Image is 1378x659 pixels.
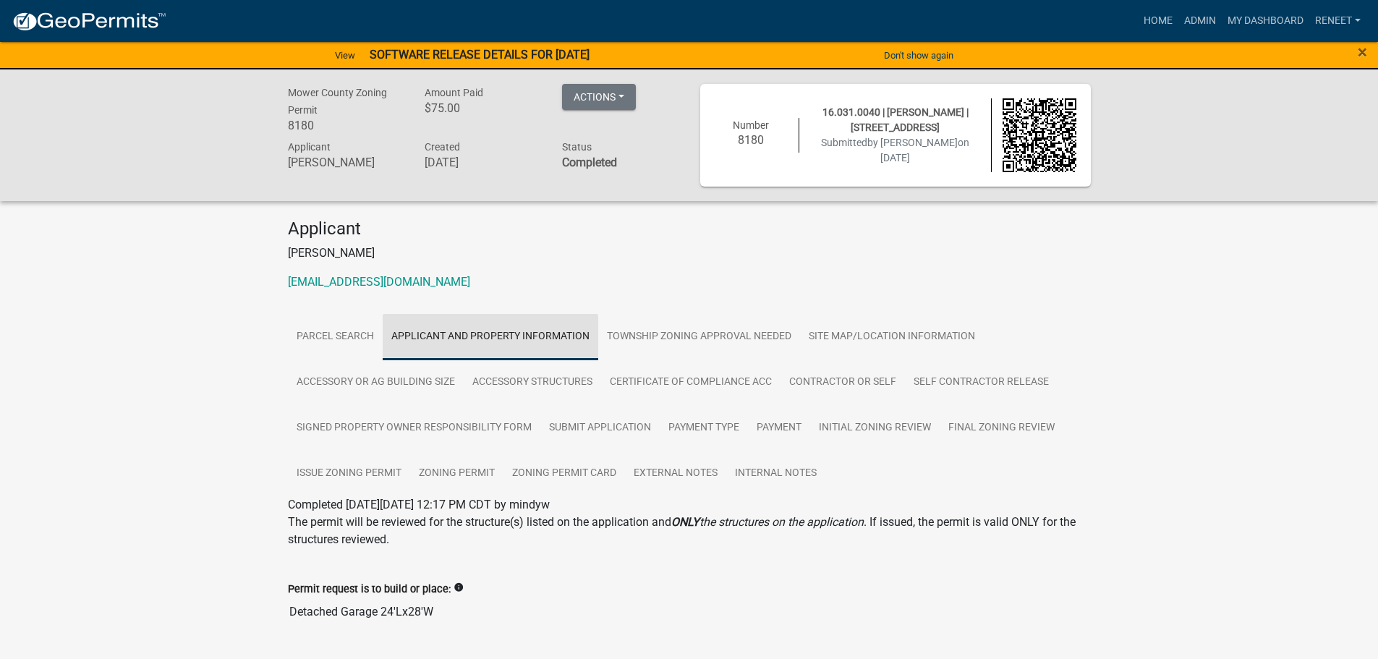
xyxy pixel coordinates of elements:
h6: 8180 [715,133,788,147]
strong: Completed [562,156,617,169]
a: reneet [1309,7,1366,35]
p: The permit will be reviewed for the structure(s) listed on the application and . If issued, the p... [288,514,1091,548]
a: Certificate of Compliance Acc [601,360,781,406]
span: Number [733,119,769,131]
strong: SOFTWARE RELEASE DETAILS FOR [DATE] [370,48,590,61]
button: Close [1358,43,1367,61]
h6: [DATE] [425,156,540,169]
h6: 8180 [288,119,404,132]
a: Township Zoning Approval Needed [598,314,800,360]
span: × [1358,42,1367,62]
label: Permit request is to build or place: [288,584,451,595]
a: Self Contractor Release [905,360,1058,406]
span: Amount Paid [425,87,483,98]
button: Don't show again [878,43,959,67]
a: External Notes [625,451,726,497]
a: Home [1138,7,1178,35]
h6: [PERSON_NAME] [288,156,404,169]
a: [EMAIL_ADDRESS][DOMAIN_NAME] [288,275,470,289]
a: Contractor or Self [781,360,905,406]
a: My Dashboard [1222,7,1309,35]
a: Payment [748,405,810,451]
span: Applicant [288,141,331,153]
span: Created [425,141,460,153]
a: Internal Notes [726,451,825,497]
a: Admin [1178,7,1222,35]
i: info [454,582,464,592]
span: Status [562,141,592,153]
h6: $75.00 [425,101,540,115]
strong: ONLY [671,515,699,529]
span: Completed [DATE][DATE] 12:17 PM CDT by mindyw [288,498,550,511]
a: Zoning Permit [410,451,503,497]
a: View [329,43,361,67]
span: Mower County Zoning Permit [288,87,387,116]
button: Actions [562,84,636,110]
a: Signed Property Owner Responsibility Form [288,405,540,451]
i: the structures on the application [671,515,864,529]
span: by [PERSON_NAME] [867,137,958,148]
a: Submit Application [540,405,660,451]
a: Parcel search [288,314,383,360]
a: Zoning Permit Card [503,451,625,497]
a: Accessory Structures [464,360,601,406]
span: Submitted on [DATE] [821,137,969,163]
a: Issue Zoning Permit [288,451,410,497]
a: Initial Zoning Review [810,405,940,451]
a: Site Map/Location Information [800,314,984,360]
p: [PERSON_NAME] [288,245,1091,262]
a: Accessory or Ag Building Size [288,360,464,406]
span: 16.031.0040 | [PERSON_NAME] | [STREET_ADDRESS] [822,106,969,133]
a: Applicant and Property Information [383,314,598,360]
h4: Applicant [288,218,1091,239]
img: QR code [1003,98,1076,172]
a: Payment Type [660,405,748,451]
a: Final Zoning Review [940,405,1063,451]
